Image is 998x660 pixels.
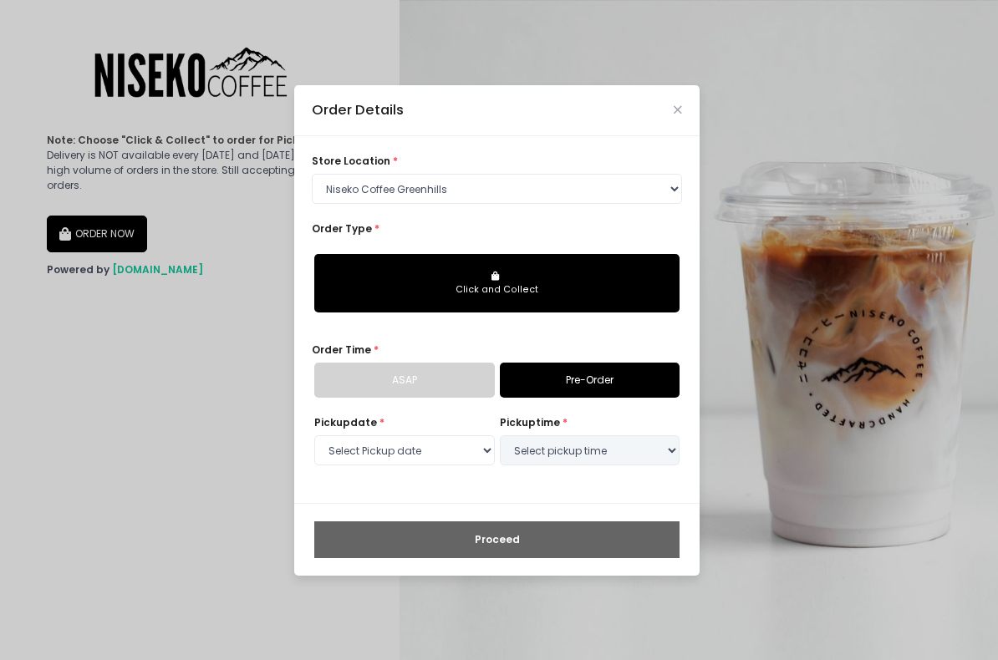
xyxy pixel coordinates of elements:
[312,154,390,168] span: store location
[312,221,372,236] span: Order Type
[312,100,404,121] div: Order Details
[312,343,371,357] span: Order Time
[314,415,377,429] span: Pickup date
[314,363,495,398] a: ASAP
[674,106,682,114] button: Close
[500,415,560,429] span: pickup time
[314,521,680,558] button: Proceed
[314,254,680,312] button: Click and Collect
[325,283,669,297] div: Click and Collect
[500,363,680,398] a: Pre-Order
